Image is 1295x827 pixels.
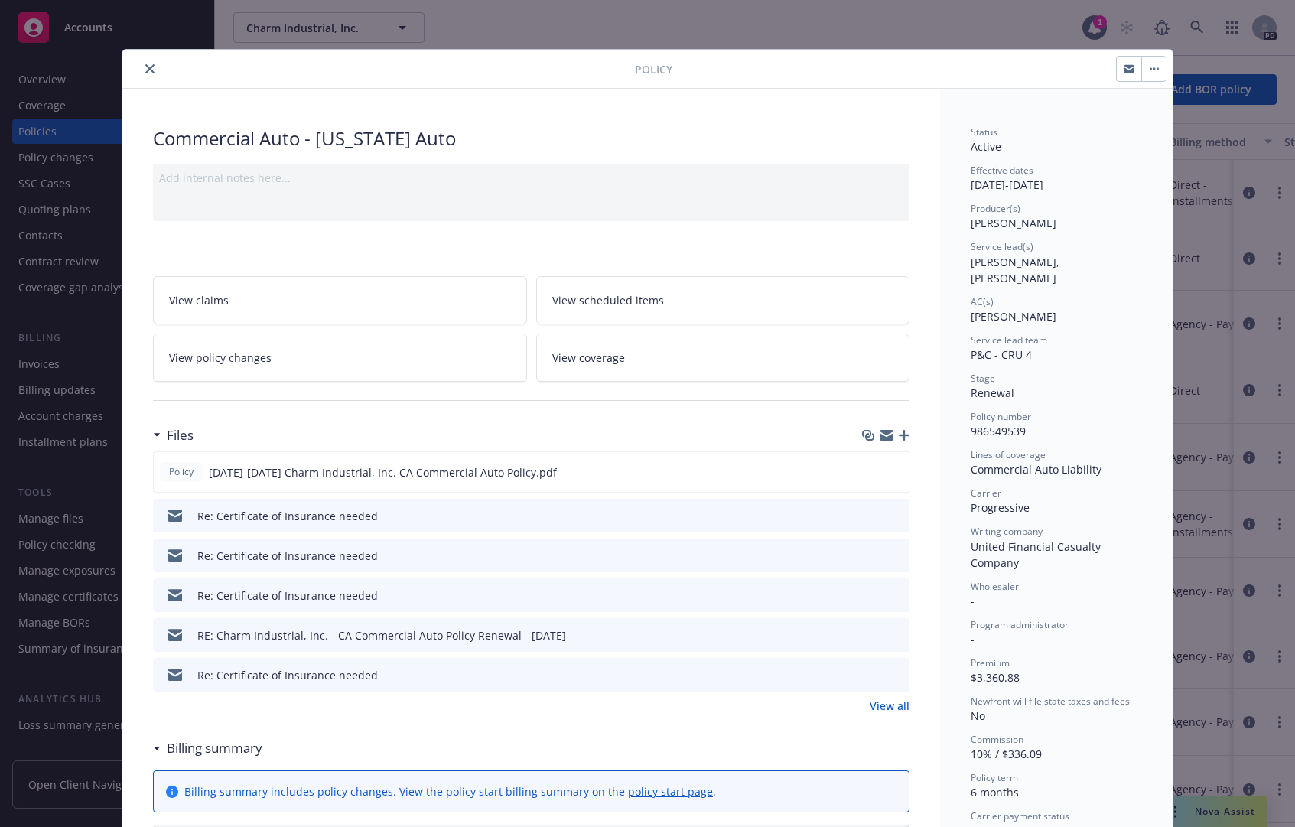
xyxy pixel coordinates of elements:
[971,809,1069,822] span: Carrier payment status
[552,350,625,366] span: View coverage
[971,656,1010,669] span: Premium
[971,539,1104,570] span: United Financial Casualty Company
[971,334,1047,347] span: Service lead team
[971,164,1142,193] div: [DATE] - [DATE]
[971,500,1030,515] span: Progressive
[971,164,1033,177] span: Effective dates
[971,255,1062,285] span: [PERSON_NAME], [PERSON_NAME]
[971,372,995,385] span: Stage
[971,487,1001,500] span: Carrier
[971,295,994,308] span: AC(s)
[971,448,1046,461] span: Lines of coverage
[153,334,527,382] a: View policy changes
[536,334,910,382] a: View coverage
[971,525,1043,538] span: Writing company
[971,347,1032,362] span: P&C - CRU 4
[153,276,527,324] a: View claims
[865,548,877,564] button: download file
[889,464,903,480] button: preview file
[890,667,903,683] button: preview file
[971,202,1020,215] span: Producer(s)
[971,747,1042,761] span: 10% / $336.09
[167,738,262,758] h3: Billing summary
[971,139,1001,154] span: Active
[890,627,903,643] button: preview file
[159,170,903,186] div: Add internal notes here...
[890,588,903,604] button: preview file
[536,276,910,324] a: View scheduled items
[971,670,1020,685] span: $3,360.88
[971,594,975,608] span: -
[141,60,159,78] button: close
[635,61,672,77] span: Policy
[197,627,566,643] div: RE: Charm Industrial, Inc. - CA Commercial Auto Policy Renewal - [DATE]
[971,632,975,646] span: -
[971,125,997,138] span: Status
[865,588,877,604] button: download file
[197,548,378,564] div: Re: Certificate of Insurance needed
[971,424,1026,438] span: 986549539
[870,698,909,714] a: View all
[971,410,1031,423] span: Policy number
[890,508,903,524] button: preview file
[971,733,1023,746] span: Commission
[864,464,877,480] button: download file
[169,292,229,308] span: View claims
[971,708,985,723] span: No
[971,771,1018,784] span: Policy term
[153,738,262,758] div: Billing summary
[971,216,1056,230] span: [PERSON_NAME]
[167,425,194,445] h3: Files
[971,618,1069,631] span: Program administrator
[628,784,713,799] a: policy start page
[166,465,197,479] span: Policy
[971,309,1056,324] span: [PERSON_NAME]
[197,667,378,683] div: Re: Certificate of Insurance needed
[865,508,877,524] button: download file
[153,425,194,445] div: Files
[552,292,664,308] span: View scheduled items
[209,464,557,480] span: [DATE]-[DATE] Charm Industrial, Inc. CA Commercial Auto Policy.pdf
[971,695,1130,708] span: Newfront will file state taxes and fees
[890,548,903,564] button: preview file
[971,580,1019,593] span: Wholesaler
[971,240,1033,253] span: Service lead(s)
[184,783,716,799] div: Billing summary includes policy changes. View the policy start billing summary on the .
[197,508,378,524] div: Re: Certificate of Insurance needed
[153,125,909,151] div: Commercial Auto - [US_STATE] Auto
[169,350,272,366] span: View policy changes
[971,785,1019,799] span: 6 months
[865,627,877,643] button: download file
[971,386,1014,400] span: Renewal
[865,667,877,683] button: download file
[971,461,1142,477] div: Commercial Auto Liability
[197,588,378,604] div: Re: Certificate of Insurance needed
